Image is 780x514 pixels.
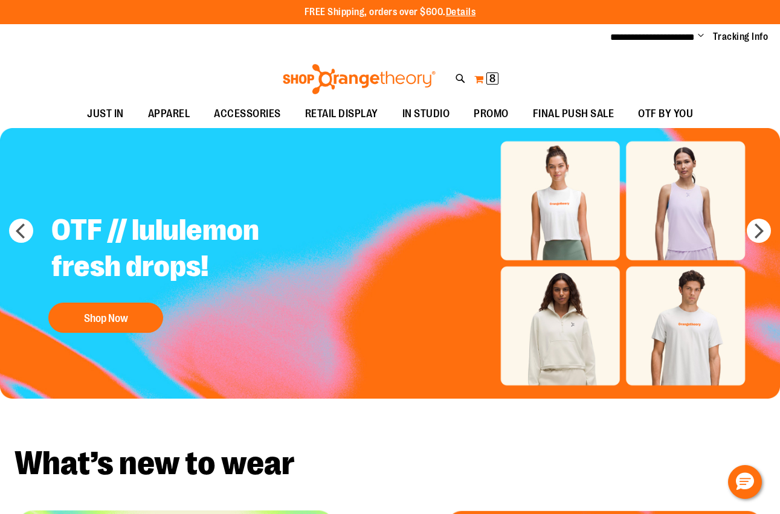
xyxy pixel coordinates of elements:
span: ACCESSORIES [214,100,281,127]
span: RETAIL DISPLAY [305,100,378,127]
button: Account menu [698,31,704,43]
span: IN STUDIO [402,100,450,127]
p: FREE Shipping, orders over $600. [305,5,476,19]
a: Tracking Info [713,30,769,43]
span: OTF BY YOU [638,100,693,127]
a: JUST IN [75,100,136,128]
span: JUST IN [87,100,124,127]
h2: OTF // lululemon fresh drops! [42,203,343,297]
a: PROMO [462,100,521,128]
button: Hello, have a question? Let’s chat. [728,465,762,499]
span: PROMO [474,100,509,127]
button: prev [9,219,33,243]
a: FINAL PUSH SALE [521,100,627,128]
a: OTF // lululemon fresh drops! Shop Now [42,203,343,339]
a: RETAIL DISPLAY [293,100,390,128]
span: APPAREL [148,100,190,127]
a: ACCESSORIES [202,100,293,128]
button: next [747,219,771,243]
a: Details [446,7,476,18]
a: OTF BY YOU [626,100,705,128]
img: Shop Orangetheory [281,64,437,94]
button: Shop Now [48,303,163,333]
h2: What’s new to wear [15,447,765,480]
a: IN STUDIO [390,100,462,128]
a: APPAREL [136,100,202,128]
span: FINAL PUSH SALE [533,100,614,127]
span: 8 [489,72,495,85]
